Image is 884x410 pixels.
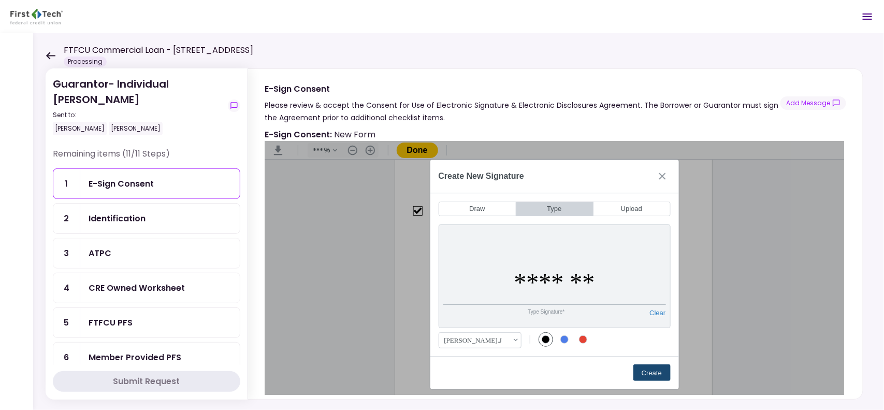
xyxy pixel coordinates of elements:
div: Remaining items (11/11 Steps) [53,148,240,168]
div: 3 [53,238,80,268]
div: E-Sign Consent [89,177,154,190]
a: 2Identification [53,203,240,234]
div: Guarantor- Individual [PERSON_NAME] [53,76,224,135]
strong: E-Sign Consent : [265,129,332,140]
div: Please review & accept the Consent for Use of Electronic Signature & Electronic Disclosures Agree... [265,99,780,124]
div: 4 [53,273,80,303]
div: 1 [53,169,80,199]
div: ATPC [89,247,111,260]
div: FTFCU PFS [89,316,133,329]
a: 5FTFCU PFS [53,307,240,338]
div: Member Provided PFS [89,351,181,364]
a: 4CRE Owned Worksheet [53,273,240,303]
div: 2 [53,204,80,233]
div: Identification [89,212,146,225]
a: 1E-Sign Consent [53,168,240,199]
div: Processing [64,56,107,67]
button: Open menu [855,4,880,29]
div: 5 [53,308,80,337]
div: E-Sign Consent [265,82,780,95]
div: 6 [53,343,80,372]
h1: FTFCU Commercial Loan - [STREET_ADDRESS] [64,44,253,56]
a: 3ATPC [53,238,240,268]
div: [PERSON_NAME] [53,122,107,135]
button: Submit Request [53,371,240,392]
button: show-messages [780,96,846,110]
button: show-messages [228,100,240,112]
img: Partner icon [10,9,63,24]
div: Submit Request [113,375,180,388]
div: CRE Owned Worksheet [89,281,185,294]
div: Sent to: [53,110,224,120]
a: 6Member Provided PFS [53,342,240,373]
div: E-Sign ConsentPlease review & accept the Consent for Use of Electronic Signature & Electronic Dis... [248,68,863,400]
div: [PERSON_NAME] [109,122,163,135]
div: New Form [265,128,375,141]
